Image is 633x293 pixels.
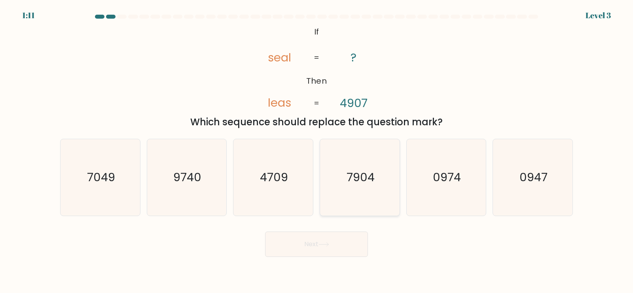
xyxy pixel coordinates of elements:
[268,50,291,65] tspan: seal
[351,50,356,65] tspan: ?
[268,95,291,111] tspan: leas
[433,169,461,185] text: 0974
[347,169,375,185] text: 7904
[65,115,568,129] div: Which sequence should replace the question mark?
[22,10,35,21] div: 1:11
[260,169,288,185] text: 4709
[314,26,319,37] tspan: If
[314,52,319,63] tspan: =
[519,169,548,185] text: 0947
[307,75,327,86] tspan: Then
[314,98,319,109] tspan: =
[87,169,115,185] text: 7049
[586,10,611,21] div: Level 3
[265,232,368,257] button: Next
[340,95,368,111] tspan: 4907
[245,24,388,112] svg: @import url('[URL][DOMAIN_NAME]);
[173,169,201,185] text: 9740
